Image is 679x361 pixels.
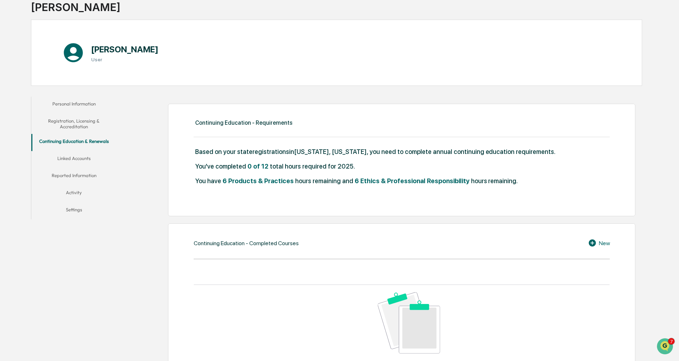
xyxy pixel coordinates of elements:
[588,239,610,247] div: New
[31,97,116,114] button: Personal Information
[14,97,20,103] img: 1746055101610-c473b297-6a78-478c-a979-82029cc54cd1
[14,146,46,153] span: Preclearance
[247,163,268,170] span: 0 of 12
[4,156,48,169] a: 🔎Data Lookup
[7,109,19,121] img: Alexandra Stickelman
[7,90,19,102] img: Jack Rasmussen
[49,143,91,156] a: 🗄️Attestations
[15,55,28,67] img: 4531339965365_218c74b014194aa58b9b_72.jpg
[295,177,353,185] span: hours remaining and
[110,78,130,86] button: See all
[14,159,45,166] span: Data Lookup
[121,57,130,65] button: Start new chat
[31,151,116,168] button: Linked Accounts
[223,177,294,185] span: 6 Products & Practices
[52,146,57,152] div: 🗄️
[195,163,246,170] span: You've completed
[32,62,98,67] div: We're available if you need us!
[7,15,130,26] p: How can we help?
[22,97,58,103] span: [PERSON_NAME]
[270,163,355,170] span: total hours required for 2025.
[471,177,518,185] span: hours remaining.
[378,292,440,353] img: No data
[656,337,675,357] iframe: Open customer support
[7,55,20,67] img: 1746055101610-c473b297-6a78-478c-a979-82029cc54cd1
[31,114,116,134] button: Registration, Licensing & Accreditation
[91,44,158,55] h1: [PERSON_NAME]
[195,119,292,126] div: Continuing Education - Requirements
[31,202,116,220] button: Settings
[59,116,62,122] span: •
[59,146,88,153] span: Attestations
[50,176,86,182] a: Powered byPylon
[31,185,116,202] button: Activity
[31,168,116,185] button: Reported Information
[32,55,117,62] div: Start new chat
[71,177,86,182] span: Pylon
[195,148,556,155] span: Based on your state registrations in [US_STATE], [US_STATE] , you need to complete annual continu...
[31,97,116,220] div: secondary tabs example
[59,97,62,103] span: •
[7,160,13,166] div: 🔎
[195,177,221,185] span: You have
[355,177,470,185] span: 6 Ethics & Professional Responsibility
[22,116,58,122] span: [PERSON_NAME]
[63,116,78,122] span: Sep 11
[63,97,78,103] span: [DATE]
[7,79,48,85] div: Past conversations
[7,146,13,152] div: 🖐️
[91,57,158,62] h3: User
[194,240,299,247] div: Continuing Education - Completed Courses
[4,143,49,156] a: 🖐️Preclearance
[31,134,116,151] button: Continuing Education & Renewals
